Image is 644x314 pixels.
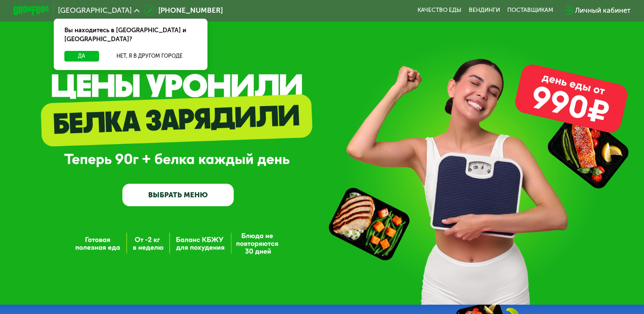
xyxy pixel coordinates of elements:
a: [PHONE_NUMBER] [144,5,223,16]
div: Личный кабинет [575,5,630,16]
div: Вы находитесь в [GEOGRAPHIC_DATA] и [GEOGRAPHIC_DATA]? [54,19,207,51]
a: Качество еды [417,7,462,14]
span: [GEOGRAPHIC_DATA] [58,7,132,14]
button: Да [64,51,99,62]
button: Нет, я в другом городе [102,51,197,62]
a: ВЫБРАТЬ МЕНЮ [122,184,234,206]
a: Вендинги [469,7,500,14]
div: поставщикам [507,7,553,14]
